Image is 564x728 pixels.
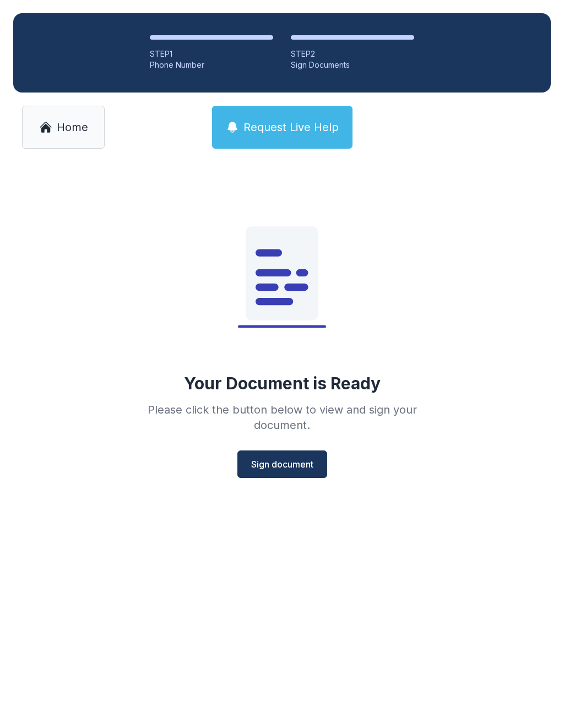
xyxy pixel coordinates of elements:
div: STEP 1 [150,48,273,59]
div: Please click the button below to view and sign your document. [123,402,441,433]
div: Your Document is Ready [184,373,381,393]
div: Sign Documents [291,59,414,70]
span: Sign document [251,458,313,471]
div: Phone Number [150,59,273,70]
div: STEP 2 [291,48,414,59]
span: Home [57,119,88,135]
span: Request Live Help [243,119,339,135]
